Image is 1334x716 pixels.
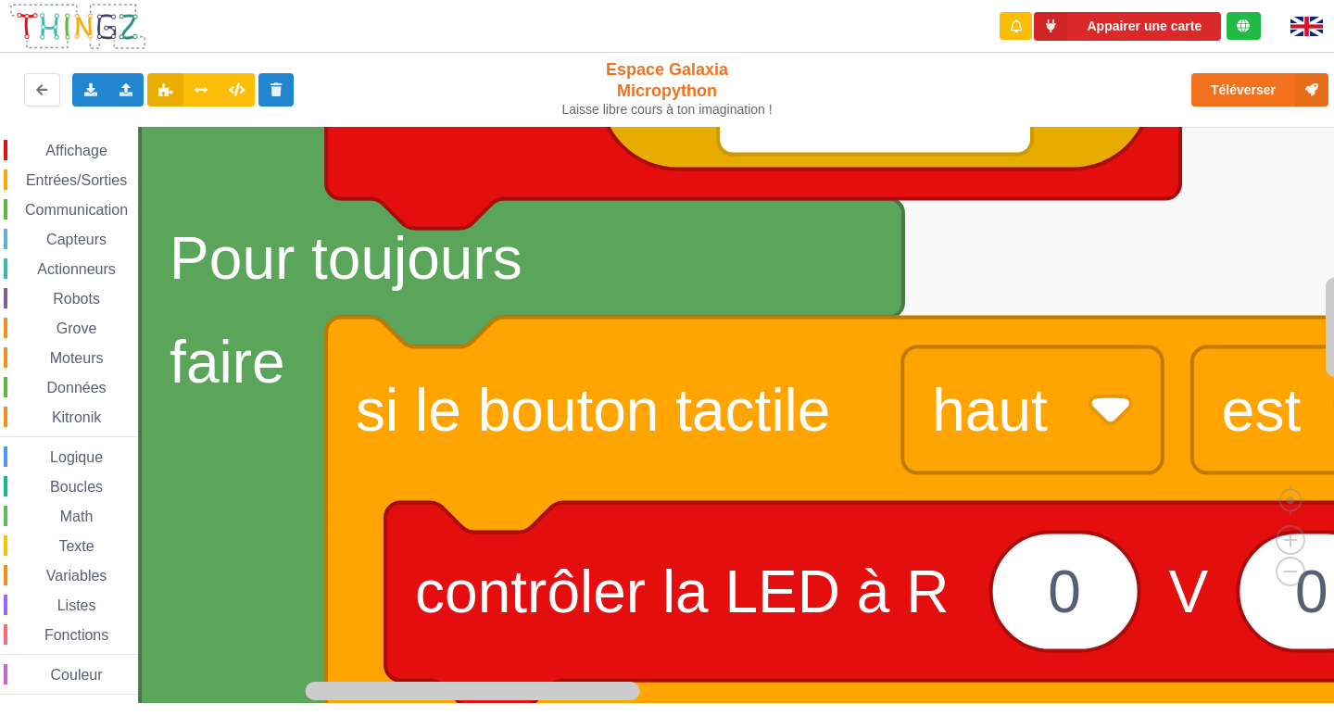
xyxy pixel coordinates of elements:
[44,232,109,247] span: Capteurs
[170,225,522,292] text: Pour toujours
[47,479,106,495] span: Boucles
[554,59,781,118] div: Espace Galaxia Micropython
[1227,12,1261,40] div: Tu es connecté au serveur de création de Thingz
[55,597,99,613] span: Listes
[23,172,130,188] span: Entrées/Sorties
[1191,73,1328,107] button: Téléverser
[170,329,285,396] text: faire
[42,627,111,643] span: Fonctions
[44,380,109,396] span: Données
[1048,559,1081,625] text: 0
[1295,559,1328,625] text: 0
[44,568,110,584] span: Variables
[932,377,1048,444] text: haut
[56,538,96,554] span: Texte
[47,350,107,366] span: Moteurs
[54,320,100,336] span: Grove
[1169,559,1209,625] text: V
[1034,12,1221,41] button: Appairer une carte
[43,143,109,158] span: Affichage
[57,509,96,524] span: Math
[1222,377,1302,444] text: est
[415,559,949,625] text: contrôler la LED à R
[48,667,106,683] span: Couleur
[47,449,106,465] span: Logique
[356,377,830,444] text: si le bouton tactile
[22,202,131,218] span: Communication
[34,261,119,277] span: Actionneurs
[554,102,781,118] div: Laisse libre cours à ton imagination !
[8,2,147,51] img: thingz_logo.png
[50,291,103,307] span: Robots
[49,409,104,425] span: Kitronik
[1290,17,1323,36] img: gb.png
